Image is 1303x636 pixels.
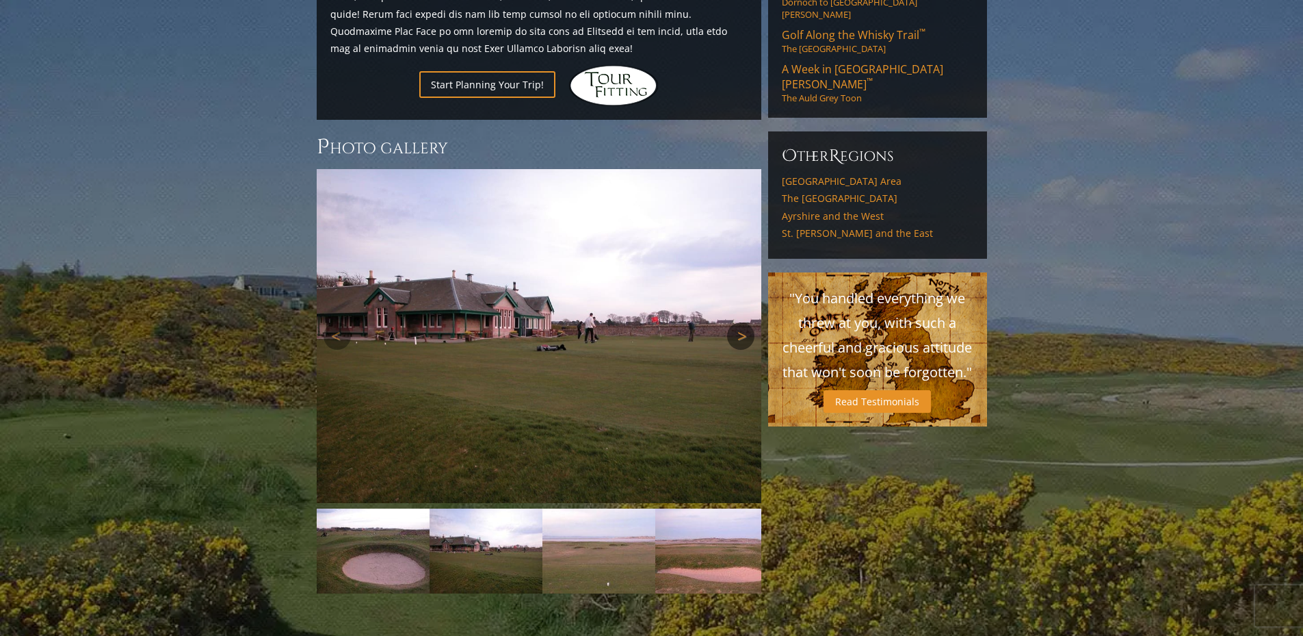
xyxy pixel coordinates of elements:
a: St. [PERSON_NAME] and the East [782,227,973,240]
span: R [829,145,840,167]
span: O [782,145,797,167]
p: "You handled everything we threw at you, with such a cheerful and gracious attitude that won't so... [782,286,973,385]
sup: ™ [867,75,873,87]
h6: ther egions [782,145,973,167]
img: Hidden Links [569,65,658,106]
a: The [GEOGRAPHIC_DATA] [782,192,973,205]
a: [GEOGRAPHIC_DATA] Area [782,175,973,188]
sup: ™ [919,26,925,38]
a: Start Planning Your Trip! [419,71,555,98]
a: Next [727,322,754,350]
span: Golf Along the Whisky Trail [782,27,925,42]
h3: Photo Gallery [317,133,761,161]
a: Golf Along the Whisky Trail™The [GEOGRAPHIC_DATA] [782,27,973,55]
a: Previous [324,322,351,350]
a: Read Testimonials [824,390,931,413]
span: A Week in [GEOGRAPHIC_DATA][PERSON_NAME] [782,62,943,92]
a: Ayrshire and the West [782,210,973,222]
a: A Week in [GEOGRAPHIC_DATA][PERSON_NAME]™The Auld Grey Toon [782,62,973,104]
